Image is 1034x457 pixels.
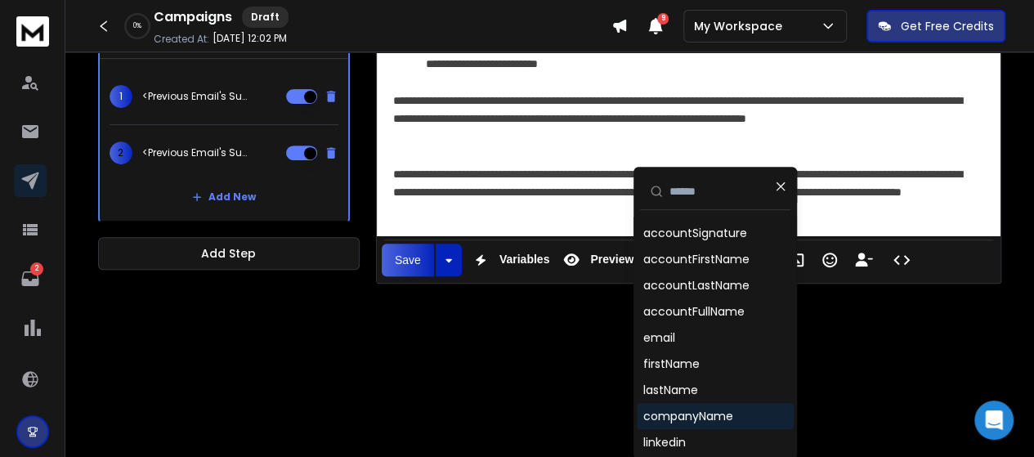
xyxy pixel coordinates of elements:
[179,181,269,213] button: Add New
[643,303,745,320] div: accountFullName
[133,21,141,31] p: 0 %
[848,244,880,276] button: Insert Unsubscribe Link
[16,16,49,47] img: logo
[110,141,132,164] span: 2
[643,329,675,346] div: email
[643,251,750,267] div: accountFirstName
[694,18,789,34] p: My Workspace
[556,244,670,276] button: Preview Email
[886,244,917,276] button: Code View
[643,408,733,424] div: companyName
[643,356,700,372] div: firstName
[974,401,1014,440] div: Open Intercom Messenger
[643,225,747,241] div: accountSignature
[154,7,232,27] h1: Campaigns
[587,253,670,267] span: Preview Email
[154,33,209,46] p: Created At:
[98,20,350,225] li: Step2CC/BCCA/Z Test1<Previous Email's Subject>2<Previous Email's Subject>Add New
[242,7,289,28] div: Draft
[643,382,698,398] div: lastName
[213,32,287,45] p: [DATE] 12:02 PM
[14,262,47,295] a: 2
[465,244,553,276] button: Variables
[643,277,750,293] div: accountLastName
[142,146,247,159] p: <Previous Email's Subject>
[496,253,553,267] span: Variables
[142,90,247,103] p: <Previous Email's Subject>
[814,244,845,276] button: Emoticons
[643,434,686,450] div: linkedin
[30,262,43,276] p: 2
[657,13,669,25] span: 9
[98,237,360,270] button: Add Step
[382,244,434,276] button: Save
[110,85,132,108] span: 1
[866,10,1005,43] button: Get Free Credits
[901,18,994,34] p: Get Free Credits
